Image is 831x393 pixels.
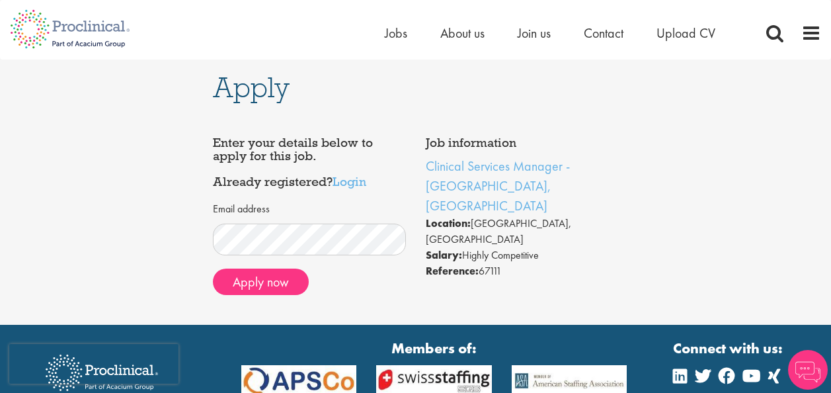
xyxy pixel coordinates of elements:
a: Login [333,173,366,189]
a: Jobs [385,24,407,42]
h4: Enter your details below to apply for this job. Already registered? [213,136,406,189]
a: Clinical Services Manager - [GEOGRAPHIC_DATA], [GEOGRAPHIC_DATA] [426,157,570,214]
strong: Salary: [426,248,462,262]
button: Apply now [213,269,309,295]
a: About us [440,24,485,42]
strong: Location: [426,216,471,230]
li: Highly Competitive [426,247,619,263]
strong: Reference: [426,264,479,278]
label: Email address [213,202,270,217]
img: Chatbot [788,350,828,390]
a: Join us [518,24,551,42]
a: Upload CV [656,24,715,42]
li: 67111 [426,263,619,279]
iframe: reCAPTCHA [9,344,178,384]
span: Apply [213,69,290,105]
a: Contact [584,24,623,42]
h4: Job information [426,136,619,150]
strong: Connect with us: [673,338,785,359]
strong: Members of: [241,338,627,359]
li: [GEOGRAPHIC_DATA], [GEOGRAPHIC_DATA] [426,216,619,247]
